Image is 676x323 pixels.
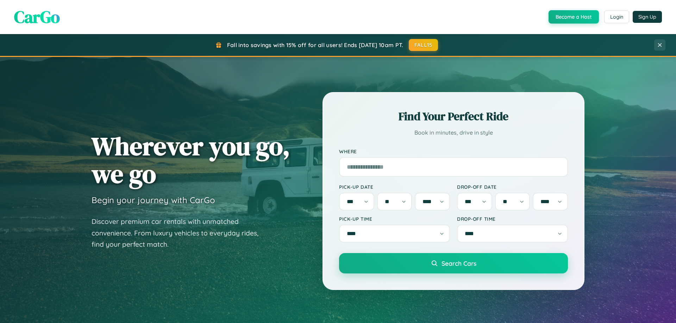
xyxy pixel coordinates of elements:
button: Become a Host [549,10,599,24]
button: Login [604,11,629,23]
h2: Find Your Perfect Ride [339,109,568,124]
label: Where [339,148,568,154]
button: FALL15 [409,39,438,51]
button: Sign Up [633,11,662,23]
span: CarGo [14,5,60,28]
span: Fall into savings with 15% off for all users! Ends [DATE] 10am PT. [227,41,403,49]
label: Pick-up Date [339,184,450,190]
p: Discover premium car rentals with unmatched convenience. From luxury vehicles to everyday rides, ... [92,216,268,250]
span: Search Cars [442,259,476,267]
label: Drop-off Time [457,216,568,222]
p: Book in minutes, drive in style [339,128,568,138]
h3: Begin your journey with CarGo [92,195,215,205]
button: Search Cars [339,253,568,273]
h1: Wherever you go, we go [92,132,290,188]
label: Drop-off Date [457,184,568,190]
label: Pick-up Time [339,216,450,222]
